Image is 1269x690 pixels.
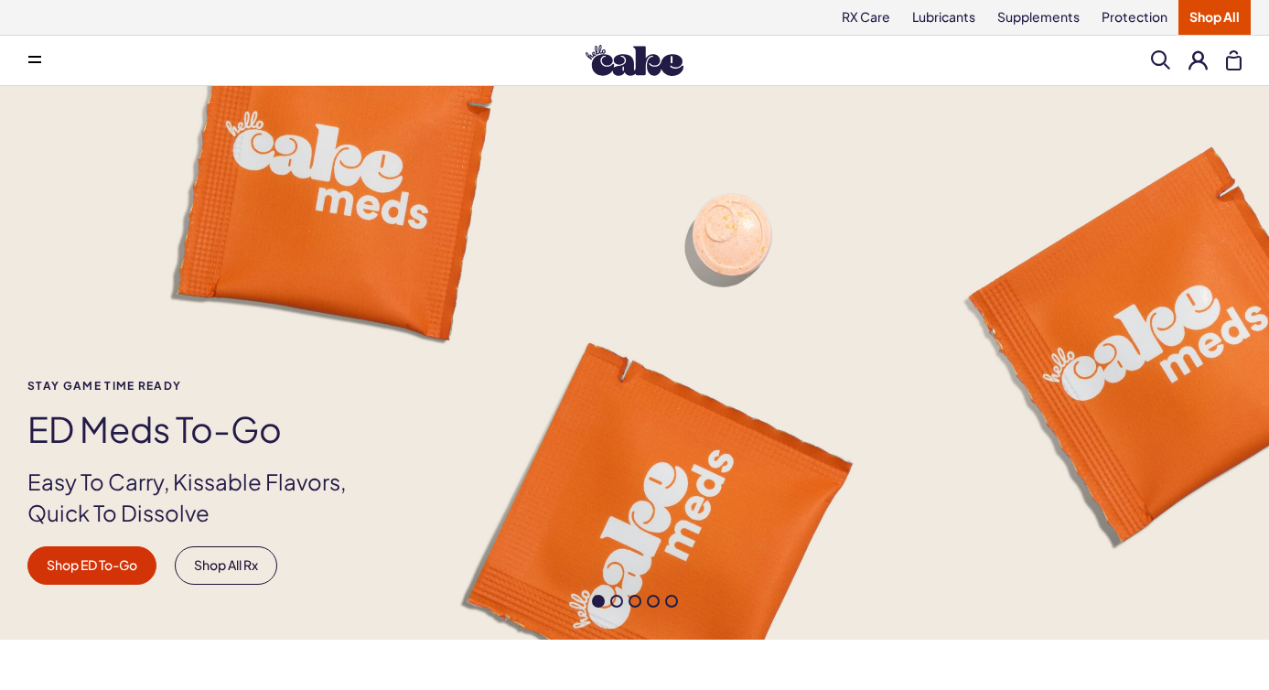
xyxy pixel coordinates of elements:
a: Shop ED To-Go [27,546,156,585]
a: Shop All Rx [175,546,277,585]
p: Easy To Carry, Kissable Flavors, Quick To Dissolve [27,467,377,528]
h1: ED Meds to-go [27,410,377,448]
span: Stay Game time ready [27,380,377,392]
img: Hello Cake [586,45,683,76]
